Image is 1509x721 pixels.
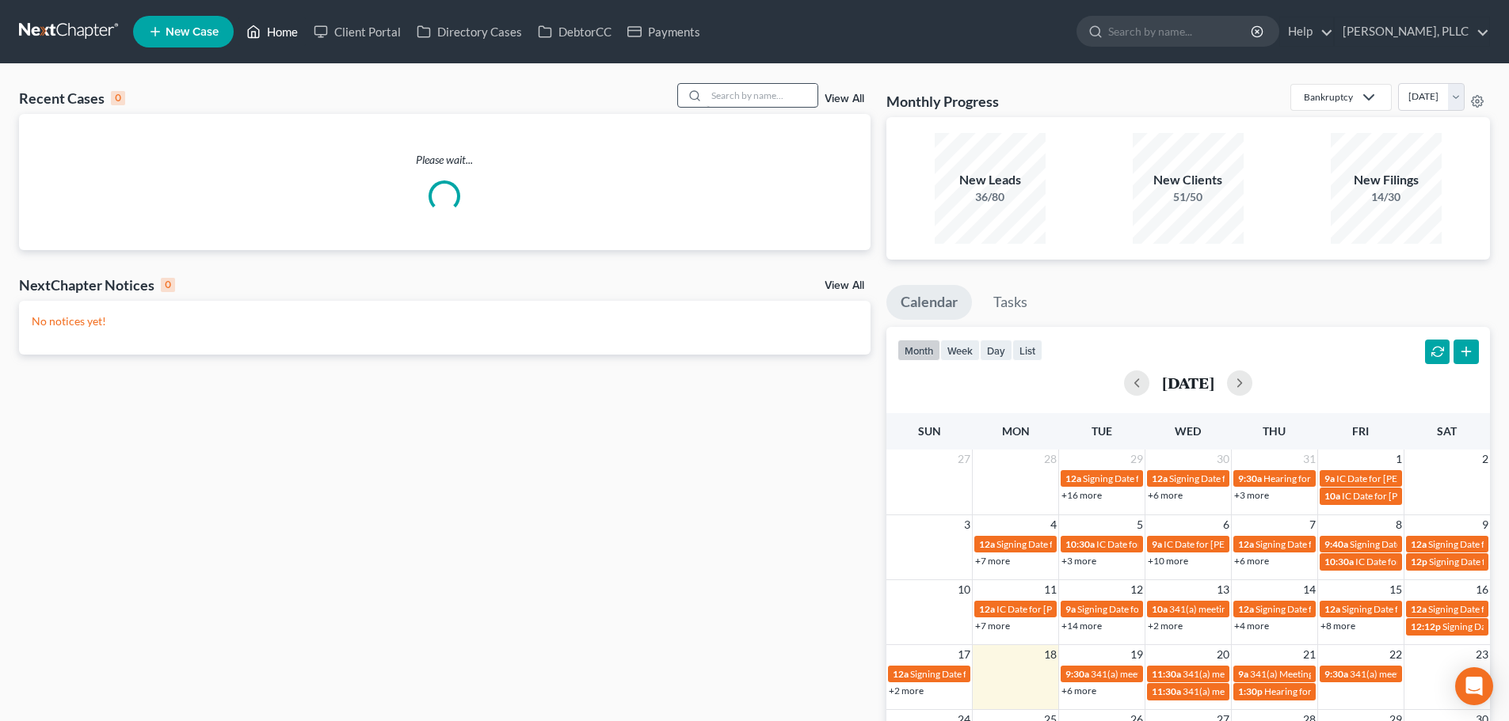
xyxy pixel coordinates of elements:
span: IC Date for [PERSON_NAME] [996,603,1118,615]
span: 6 [1221,515,1231,534]
span: 341(a) meeting for [PERSON_NAME] [1183,685,1336,697]
span: Signing Date for [PERSON_NAME], Tereyana [996,538,1180,550]
button: day [980,340,1012,361]
a: +2 more [1148,620,1183,632]
span: Signing Date for [PERSON_NAME], [GEOGRAPHIC_DATA] [1077,603,1319,615]
span: New Case [166,26,219,38]
div: 36/80 [935,189,1046,205]
span: 30 [1215,450,1231,469]
input: Search by name... [707,84,817,107]
a: +8 more [1320,620,1355,632]
a: Directory Cases [409,17,530,46]
span: 11:30a [1152,685,1181,697]
span: 21 [1301,645,1317,664]
span: 12a [1411,538,1427,550]
a: +6 more [1148,489,1183,501]
a: +2 more [889,685,924,696]
span: IC Date for [PERSON_NAME] [1336,472,1458,484]
span: 12a [979,538,995,550]
span: 15 [1388,580,1404,599]
span: 12p [1411,556,1427,567]
a: Payments [619,17,708,46]
span: 12a [1324,603,1340,615]
span: IC Date for [PERSON_NAME] [1342,490,1463,502]
span: 22 [1388,645,1404,664]
span: IC Date for [PERSON_NAME] [1164,538,1285,550]
a: +14 more [1061,620,1102,632]
span: 27 [956,450,972,469]
span: 28 [1042,450,1058,469]
span: Signing Date for [PERSON_NAME] [1169,472,1311,484]
span: 4 [1049,515,1058,534]
a: Help [1280,17,1333,46]
div: New Clients [1133,171,1244,189]
h2: [DATE] [1162,374,1214,391]
span: 10a [1152,603,1168,615]
span: Sat [1437,424,1457,438]
span: Sun [918,424,941,438]
h3: Monthly Progress [886,92,999,111]
span: Thu [1263,424,1286,438]
button: week [940,340,980,361]
div: NextChapter Notices [19,275,175,294]
span: 3 [962,515,972,534]
button: list [1012,340,1042,361]
span: IC Date for [PERSON_NAME] [1096,538,1217,550]
span: 5 [1135,515,1145,534]
a: DebtorCC [530,17,619,46]
div: 51/50 [1133,189,1244,205]
a: +6 more [1061,685,1096,696]
span: 11:30a [1152,668,1181,680]
span: 20 [1215,645,1231,664]
span: 13 [1215,580,1231,599]
a: +3 more [1061,555,1096,567]
span: 17 [956,645,972,664]
span: 29 [1129,450,1145,469]
span: 341(a) meeting for [PERSON_NAME] [1350,668,1503,680]
span: Signing Date for [PERSON_NAME] [1256,603,1397,615]
span: 9:30a [1324,668,1348,680]
span: 23 [1474,645,1490,664]
span: IC Date for [PERSON_NAME] [1355,556,1477,567]
span: 10:30a [1324,556,1354,567]
div: 0 [111,91,125,105]
a: +6 more [1234,555,1269,567]
span: 10a [1324,490,1340,502]
span: Signing Date for [PERSON_NAME] [910,668,1052,680]
span: Hearing for [PERSON_NAME] & [PERSON_NAME] [1263,472,1471,484]
span: 9a [1065,603,1076,615]
span: 9:30a [1238,472,1262,484]
span: 19 [1129,645,1145,664]
span: 341(a) meeting for [PERSON_NAME] [1169,603,1322,615]
span: 7 [1308,515,1317,534]
a: +10 more [1148,555,1188,567]
span: Signing Date for [PERSON_NAME][GEOGRAPHIC_DATA] [1083,472,1320,484]
span: 12 [1129,580,1145,599]
span: 14 [1301,580,1317,599]
span: 1:30p [1238,685,1263,697]
a: View All [825,93,864,104]
span: Signing Date for [PERSON_NAME] [1256,538,1397,550]
span: 9a [1152,538,1162,550]
div: 0 [161,278,175,292]
div: Recent Cases [19,89,125,108]
a: +16 more [1061,489,1102,501]
span: 2 [1480,450,1490,469]
span: 341(a) Meeting for [PERSON_NAME] [1250,668,1404,680]
span: 9a [1324,472,1335,484]
span: Signing Date for [PERSON_NAME] [1350,538,1492,550]
span: Signing Date for [PERSON_NAME] [1342,603,1484,615]
span: Tue [1092,424,1112,438]
div: Bankruptcy [1304,90,1353,104]
span: 9a [1238,668,1248,680]
span: Mon [1002,424,1030,438]
span: 10:30a [1065,538,1095,550]
span: 8 [1394,515,1404,534]
span: 9:30a [1065,668,1089,680]
span: Hearing for Alleo Holdings Corporation [1264,685,1427,697]
div: New Filings [1331,171,1442,189]
p: Please wait... [19,152,871,168]
div: 14/30 [1331,189,1442,205]
span: 12a [979,603,995,615]
span: 16 [1474,580,1490,599]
